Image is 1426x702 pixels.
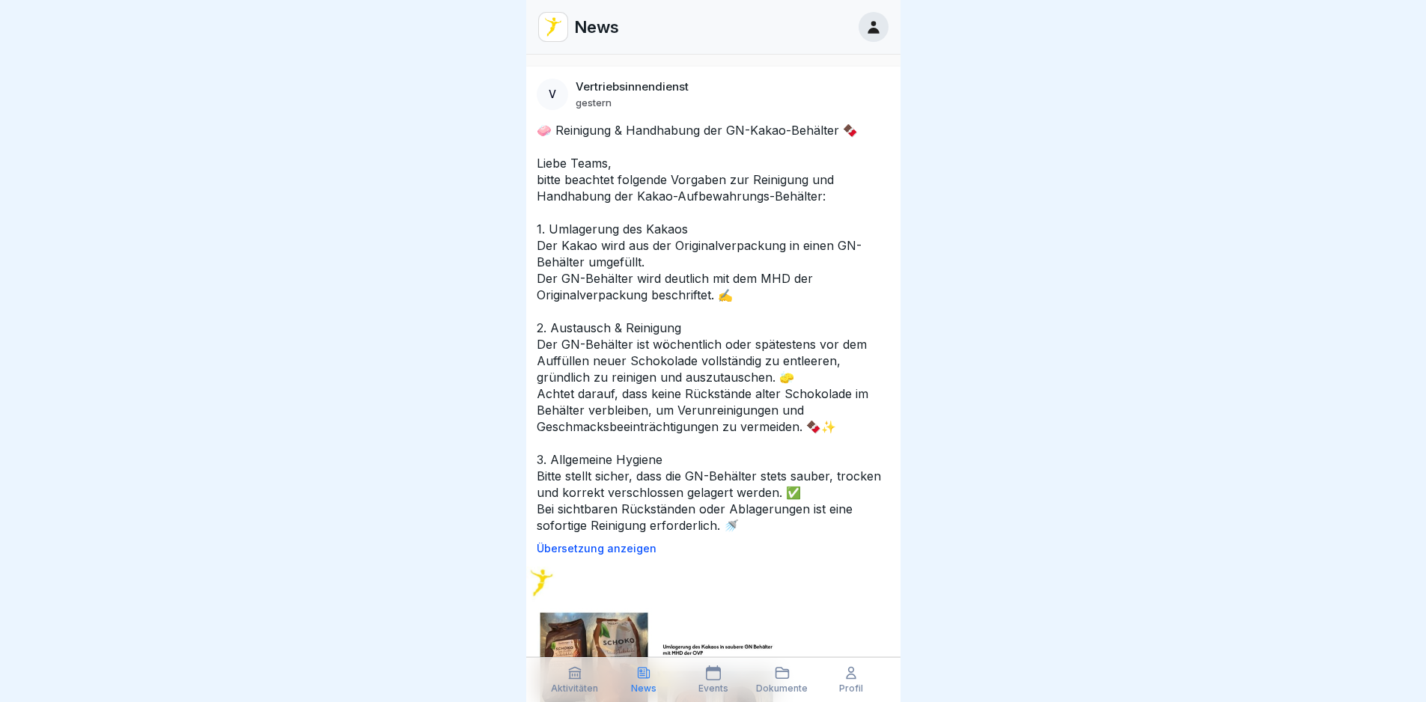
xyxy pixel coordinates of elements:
[537,79,568,110] div: V
[574,17,619,37] p: News
[551,683,598,694] p: Aktivitäten
[698,683,728,694] p: Events
[631,683,656,694] p: News
[537,122,890,534] p: 🧼 Reinigung & Handhabung der GN-Kakao-Behälter 🍫 Liebe Teams, bitte beachtet folgende Vorgaben zu...
[839,683,863,694] p: Profil
[576,80,689,94] p: Vertriebsinnendienst
[756,683,808,694] p: Dokumente
[537,543,890,555] p: Übersetzung anzeigen
[576,97,612,109] p: gestern
[539,13,567,41] img: vd4jgc378hxa8p7qw0fvrl7x.png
